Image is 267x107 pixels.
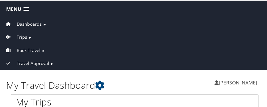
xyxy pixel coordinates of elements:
[17,59,49,66] span: Travel Approval
[6,78,135,91] h1: My Travel Dashboard
[5,60,49,66] a: Travel Approval
[28,34,32,39] span: ►
[17,33,27,40] span: Trips
[17,46,40,53] span: Book Travel
[5,20,42,26] a: Dashboards
[219,79,257,85] span: [PERSON_NAME]
[43,21,46,26] span: ►
[17,20,42,27] span: Dashboards
[50,61,54,65] span: ►
[42,48,45,52] span: ►
[3,3,32,14] a: Menu
[6,6,21,11] span: Menu
[5,33,27,39] a: Trips
[5,47,40,53] a: Book Travel
[214,73,263,91] a: [PERSON_NAME]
